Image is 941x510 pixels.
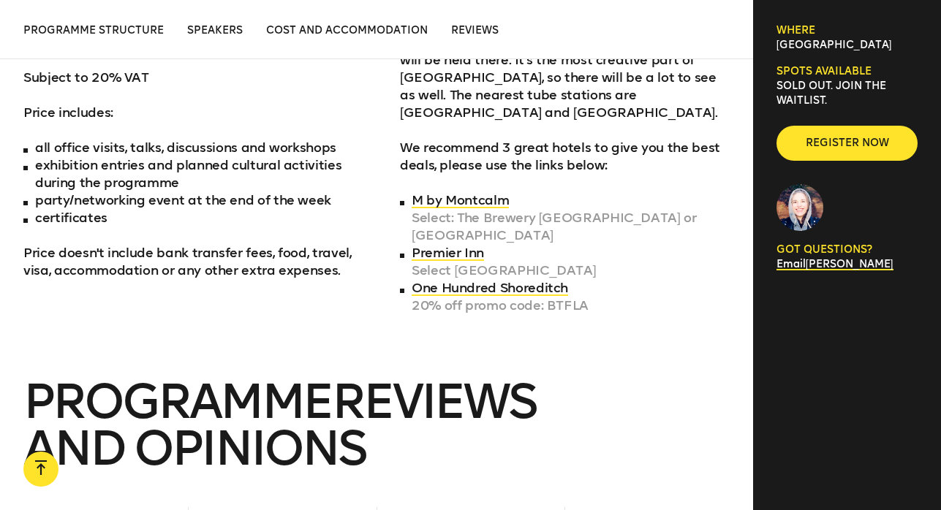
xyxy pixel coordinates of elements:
[400,16,729,121] p: We recommend staying in the [GEOGRAPHIC_DATA] area, as most of the sessions will be held there. I...
[23,156,352,191] li: exhibition entries and planned cultural activities during the programme
[23,373,536,477] span: PROGRAMME reviews and opinions
[776,23,918,38] h6: Where
[23,139,352,156] li: all office visits, talks, discussions and workshops
[412,262,729,279] em: Select [GEOGRAPHIC_DATA]
[776,79,918,108] p: SOLD OUT. Join the waitlist.
[23,209,352,227] li: certificates
[23,191,352,209] li: party/networking event at the end of the week
[23,24,164,37] span: Programme Structure
[776,243,918,257] p: GOT QUESTIONS?
[266,24,428,37] span: Cost and Accommodation
[400,139,729,174] p: We recommend 3 great hotels to give you the best deals, please use the links below:
[412,280,568,296] a: One Hundred Shoreditch
[412,192,509,208] a: M by Montcalm
[800,136,894,151] span: Register now
[23,244,352,279] p: Price doesn't include bank transfer fees, food, travel, visa, accommodation or any other extra ex...
[23,69,352,86] p: Subject to 20% VAT
[412,245,484,261] a: Premier Inn
[776,64,918,79] h6: Spots available
[776,126,918,161] button: Register now
[412,209,729,244] em: Select: The Brewery [GEOGRAPHIC_DATA] or [GEOGRAPHIC_DATA]
[187,24,243,37] span: Speakers
[776,38,918,53] p: [GEOGRAPHIC_DATA]
[776,258,893,270] a: Email[PERSON_NAME]
[451,24,499,37] span: Reviews
[412,297,729,314] em: 20% off promo code: BTFLA
[23,104,352,121] p: Price includes:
